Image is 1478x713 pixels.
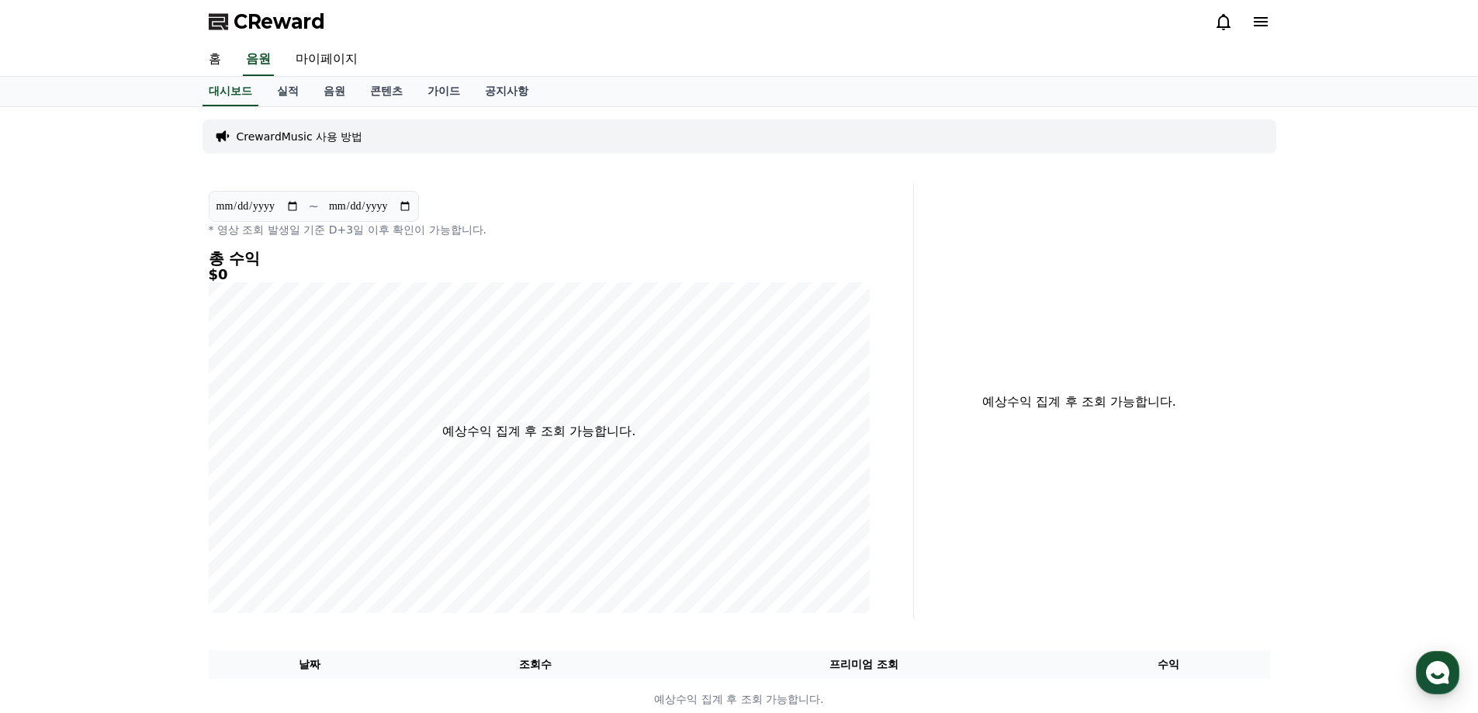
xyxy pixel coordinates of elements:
[196,43,234,76] a: 홈
[410,650,659,679] th: 조회수
[234,9,325,34] span: CReward
[265,77,311,106] a: 실적
[926,393,1233,411] p: 예상수익 집계 후 조회 가능합니다.
[283,43,370,76] a: 마이페이지
[415,77,472,106] a: 가이드
[311,77,358,106] a: 음원
[209,250,870,267] h4: 총 수익
[209,691,1269,708] p: 예상수익 집계 후 조회 가능합니다.
[237,129,363,144] a: CrewardMusic 사용 방법
[209,9,325,34] a: CReward
[442,422,635,441] p: 예상수익 집계 후 조회 가능합니다.
[660,650,1068,679] th: 프리미엄 조회
[209,267,870,282] h5: $0
[309,197,319,216] p: ~
[243,43,274,76] a: 음원
[209,650,411,679] th: 날짜
[472,77,541,106] a: 공지사항
[1068,650,1270,679] th: 수익
[209,222,870,237] p: * 영상 조회 발생일 기준 D+3일 이후 확인이 가능합니다.
[358,77,415,106] a: 콘텐츠
[202,77,258,106] a: 대시보드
